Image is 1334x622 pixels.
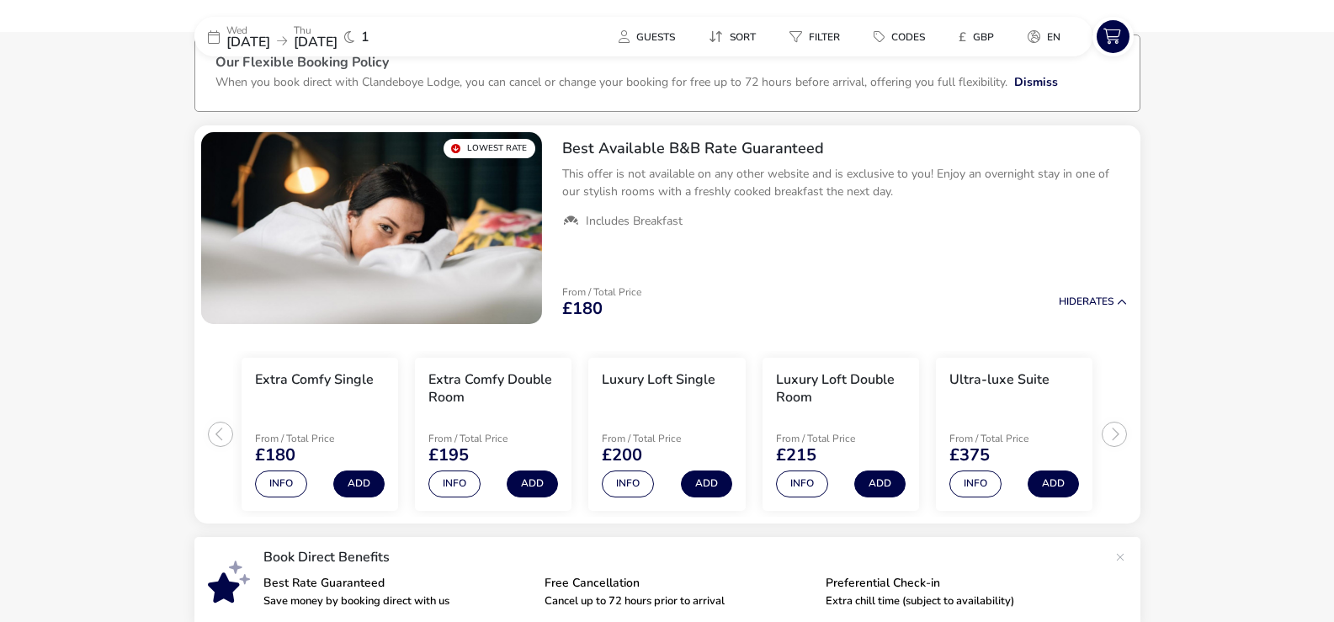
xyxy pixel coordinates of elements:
[602,470,654,497] button: Info
[1047,30,1060,44] span: en
[361,30,369,44] span: 1
[602,433,721,443] p: From / Total Price
[428,470,481,497] button: Info
[602,446,642,463] span: £200
[681,470,732,497] button: Add
[754,351,927,518] swiper-slide: 4 / 5
[255,446,295,463] span: £180
[927,351,1101,518] swiper-slide: 5 / 5
[605,24,688,49] button: Guests
[562,139,1127,158] h2: Best Available B&B Rate Guaranteed
[407,351,580,518] swiper-slide: 2 / 5
[602,371,715,389] h3: Luxury Loft Single
[776,371,906,407] h3: Luxury Loft Double Room
[776,24,860,49] naf-pibe-menu-bar-item: Filter
[695,24,769,49] button: Sort
[562,300,603,317] span: £180
[605,24,695,49] naf-pibe-menu-bar-item: Guests
[636,30,675,44] span: Guests
[1028,470,1079,497] button: Add
[226,33,270,51] span: [DATE]
[549,125,1140,243] div: Best Available B&B Rate GuaranteedThis offer is not available on any other website and is exclusi...
[776,433,896,443] p: From / Total Price
[428,446,469,463] span: £195
[1014,24,1074,49] button: en
[263,550,1107,564] p: Book Direct Benefits
[776,24,853,49] button: Filter
[730,30,756,44] span: Sort
[428,433,548,443] p: From / Total Price
[255,371,374,389] h3: Extra Comfy Single
[1059,295,1082,308] span: Hide
[215,56,1119,73] h3: Our Flexible Booking Policy
[580,351,753,518] swiper-slide: 3 / 5
[255,470,307,497] button: Info
[949,371,1050,389] h3: Ultra-luxe Suite
[263,577,531,589] p: Best Rate Guaranteed
[949,433,1069,443] p: From / Total Price
[973,30,994,44] span: GBP
[194,17,447,56] div: Wed[DATE]Thu[DATE]1
[891,30,925,44] span: Codes
[949,470,1002,497] button: Info
[776,446,816,463] span: £215
[255,433,375,443] p: From / Total Price
[428,371,558,407] h3: Extra Comfy Double Room
[776,470,828,497] button: Info
[1059,296,1127,307] button: HideRates
[860,24,945,49] naf-pibe-menu-bar-item: Codes
[826,596,1093,607] p: Extra chill time (subject to availability)
[562,165,1127,200] p: This offer is not available on any other website and is exclusive to you! Enjoy an overnight stay...
[1014,24,1081,49] naf-pibe-menu-bar-item: en
[294,33,337,51] span: [DATE]
[263,596,531,607] p: Save money by booking direct with us
[294,25,337,35] p: Thu
[215,74,1007,90] p: When you book direct with Clandeboye Lodge, you can cancel or change your booking for free up to ...
[226,25,270,35] p: Wed
[586,214,683,229] span: Includes Breakfast
[826,577,1093,589] p: Preferential Check-in
[444,139,535,158] div: Lowest Rate
[860,24,938,49] button: Codes
[233,351,407,518] swiper-slide: 1 / 5
[945,24,1007,49] button: £GBP
[545,596,812,607] p: Cancel up to 72 hours prior to arrival
[854,470,906,497] button: Add
[562,287,641,297] p: From / Total Price
[507,470,558,497] button: Add
[333,470,385,497] button: Add
[695,24,776,49] naf-pibe-menu-bar-item: Sort
[945,24,1014,49] naf-pibe-menu-bar-item: £GBP
[545,577,812,589] p: Free Cancellation
[201,132,542,324] swiper-slide: 1 / 1
[809,30,840,44] span: Filter
[1014,73,1058,91] button: Dismiss
[949,446,990,463] span: £375
[959,29,966,45] i: £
